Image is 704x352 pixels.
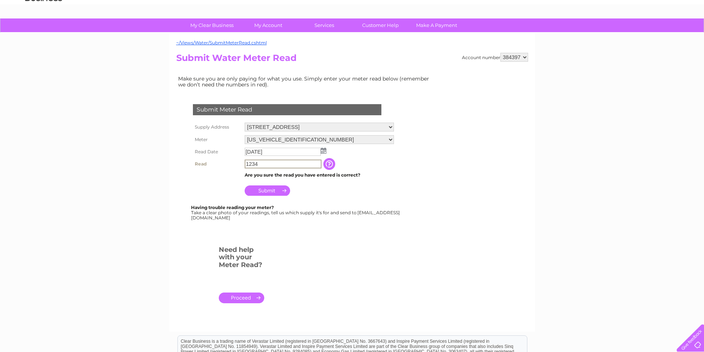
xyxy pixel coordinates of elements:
[178,4,527,36] div: Clear Business is a trading name of Verastar Limited (registered in [GEOGRAPHIC_DATA] No. 3667643...
[350,18,411,32] a: Customer Help
[406,18,467,32] a: Make A Payment
[176,40,267,45] a: ~/Views/Water/SubmitMeterRead.cshtml
[565,4,616,13] a: 0333 014 3131
[191,205,274,210] b: Having trouble reading your meter?
[574,31,588,37] a: Water
[321,148,326,154] img: ...
[181,18,242,32] a: My Clear Business
[245,185,290,196] input: Submit
[176,53,528,67] h2: Submit Water Meter Read
[238,18,299,32] a: My Account
[592,31,609,37] a: Energy
[191,146,243,158] th: Read Date
[680,31,697,37] a: Log out
[243,170,396,180] td: Are you sure the read you have entered is correct?
[219,293,264,303] a: .
[191,205,401,220] div: Take a clear photo of your readings, tell us which supply it's for and send to [EMAIL_ADDRESS][DO...
[294,18,355,32] a: Services
[219,245,264,273] h3: Need help with your Meter Read?
[462,53,528,62] div: Account number
[613,31,635,37] a: Telecoms
[191,121,243,133] th: Supply Address
[640,31,650,37] a: Blog
[25,19,62,42] img: logo.png
[323,158,337,170] input: Information
[191,133,243,146] th: Meter
[191,158,243,170] th: Read
[176,74,435,89] td: Make sure you are only paying for what you use. Simply enter your meter read below (remember we d...
[193,104,381,115] div: Submit Meter Read
[655,31,673,37] a: Contact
